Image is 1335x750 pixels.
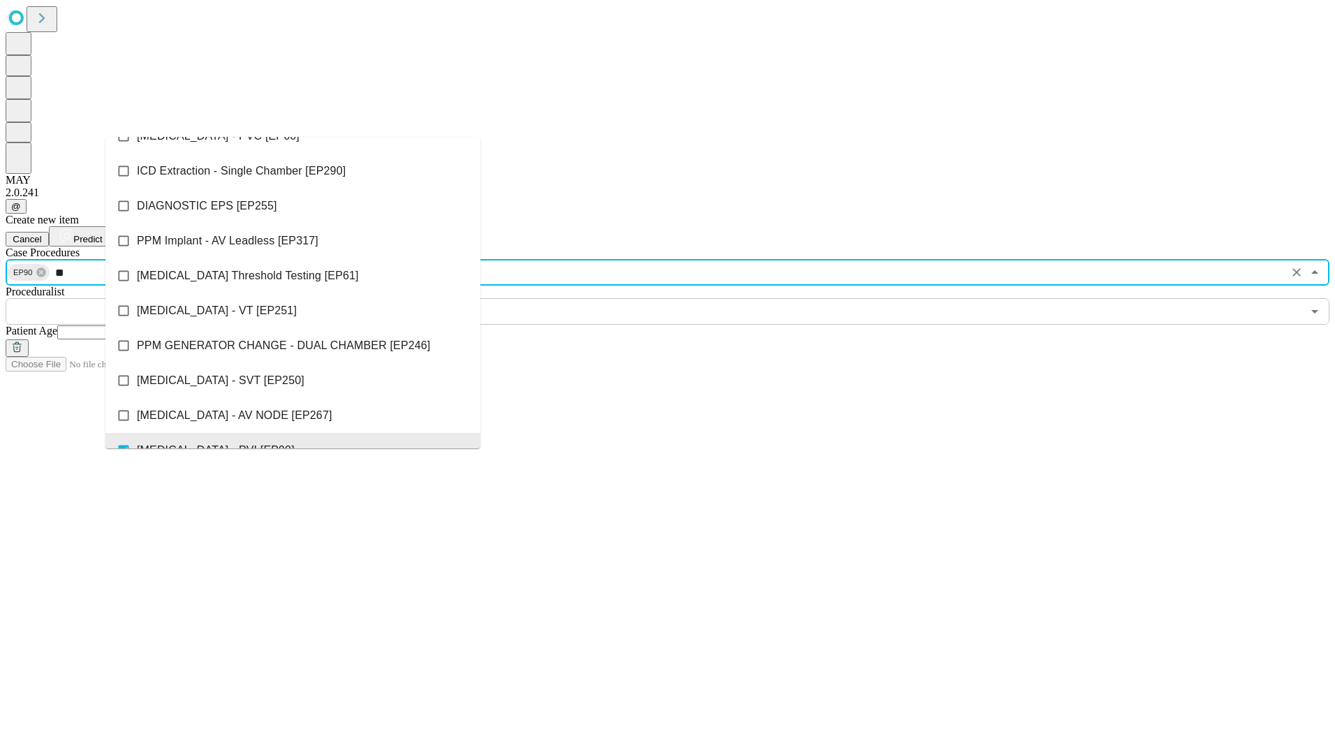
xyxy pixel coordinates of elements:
[49,226,113,247] button: Predict
[6,325,57,337] span: Patient Age
[137,372,304,389] span: [MEDICAL_DATA] - SVT [EP250]
[11,201,21,212] span: @
[137,302,297,319] span: [MEDICAL_DATA] - VT [EP251]
[137,233,318,249] span: PPM Implant - AV Leadless [EP317]
[137,267,359,284] span: [MEDICAL_DATA] Threshold Testing [EP61]
[137,407,332,424] span: [MEDICAL_DATA] - AV NODE [EP267]
[137,337,430,354] span: PPM GENERATOR CHANGE - DUAL CHAMBER [EP246]
[137,198,277,214] span: DIAGNOSTIC EPS [EP255]
[73,234,102,244] span: Predict
[6,286,64,297] span: Proceduralist
[137,442,295,459] span: [MEDICAL_DATA] - PVI [EP90]
[6,214,79,226] span: Create new item
[6,174,1329,186] div: MAY
[6,186,1329,199] div: 2.0.241
[1287,263,1306,282] button: Clear
[8,264,50,281] div: EP90
[137,163,346,179] span: ICD Extraction - Single Chamber [EP290]
[1305,263,1325,282] button: Close
[6,247,80,258] span: Scheduled Procedure
[8,265,38,281] span: EP90
[6,199,27,214] button: @
[1305,302,1325,321] button: Open
[6,232,49,247] button: Cancel
[13,234,42,244] span: Cancel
